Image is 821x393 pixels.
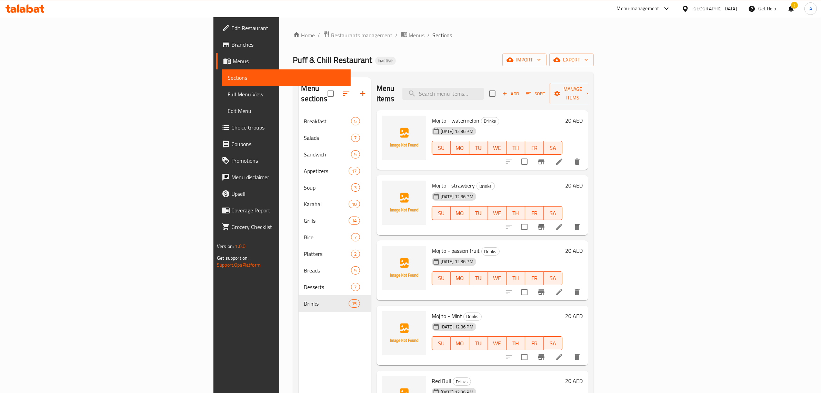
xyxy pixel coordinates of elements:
[469,271,488,285] button: TU
[217,253,249,262] span: Get support on:
[432,180,475,191] span: Mojito - strawbery
[217,242,234,251] span: Version:
[349,200,360,208] div: items
[304,200,349,208] span: Karahai
[304,217,349,225] span: Grills
[507,336,525,350] button: TH
[216,152,351,169] a: Promotions
[488,336,507,350] button: WE
[491,338,504,348] span: WE
[401,31,425,40] a: Menus
[351,267,359,274] span: 5
[349,218,359,224] span: 14
[477,182,494,190] span: Drinks
[377,83,394,104] h2: Menu items
[528,338,541,348] span: FR
[349,299,360,308] div: items
[382,311,426,355] img: Mojito - Mint
[451,141,469,155] button: MO
[216,169,351,185] a: Menu disclaimer
[293,52,372,68] span: Puff & Chill Restaurant
[299,295,371,312] div: Drinks15
[692,5,737,12] div: [GEOGRAPHIC_DATA]
[533,284,550,300] button: Branch-specific-item
[349,167,360,175] div: items
[491,208,504,218] span: WE
[432,246,480,256] span: Mojito - passion fruit
[304,134,351,142] span: Salads
[293,31,594,40] nav: breadcrumb
[544,141,562,155] button: SA
[216,202,351,219] a: Coverage Report
[547,208,560,218] span: SA
[351,251,359,257] span: 2
[382,116,426,160] img: Mojito - watermelon
[299,179,371,196] div: Soup3
[432,115,480,126] span: Mojito - watermelon
[435,338,448,348] span: SU
[507,271,525,285] button: TH
[435,273,448,283] span: SU
[555,56,588,64] span: export
[432,311,462,321] span: Mojito - Mint
[549,54,594,66] button: export
[231,206,345,214] span: Coverage Report
[304,233,351,241] span: Rice
[433,31,452,39] span: Sections
[472,273,485,283] span: TU
[438,193,476,200] span: [DATE] 12:36 PM
[231,190,345,198] span: Upsell
[569,284,585,300] button: delete
[565,246,583,256] h6: 20 AED
[299,163,371,179] div: Appetizers17
[547,143,560,153] span: SA
[509,208,522,218] span: TH
[231,40,345,49] span: Branches
[432,141,451,155] button: SU
[500,88,522,99] button: Add
[488,271,507,285] button: WE
[517,285,532,299] span: Select to update
[351,117,360,125] div: items
[304,266,351,275] div: Breads
[555,288,563,296] a: Edit menu item
[304,150,351,159] div: Sandwich
[351,134,360,142] div: items
[453,378,471,386] span: Drinks
[509,273,522,283] span: TH
[222,69,351,86] a: Sections
[382,246,426,290] img: Mojito - passion fruit
[299,146,371,163] div: Sandwich5
[304,250,351,258] span: Platters
[304,183,351,192] span: Soup
[464,313,481,320] span: Drinks
[304,167,349,175] span: Appetizers
[438,324,476,330] span: [DATE] 12:36 PM
[299,113,371,130] div: Breakfast5
[351,283,360,291] div: items
[216,36,351,53] a: Branches
[509,143,522,153] span: TH
[809,5,812,12] span: A
[491,273,504,283] span: WE
[299,262,371,279] div: Breads5
[216,219,351,235] a: Grocery Checklist
[375,57,396,65] div: Inactive
[525,336,544,350] button: FR
[565,311,583,321] h6: 20 AED
[508,56,541,64] span: import
[509,338,522,348] span: TH
[453,143,467,153] span: MO
[349,168,359,174] span: 17
[472,208,485,218] span: TU
[525,206,544,220] button: FR
[528,208,541,218] span: FR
